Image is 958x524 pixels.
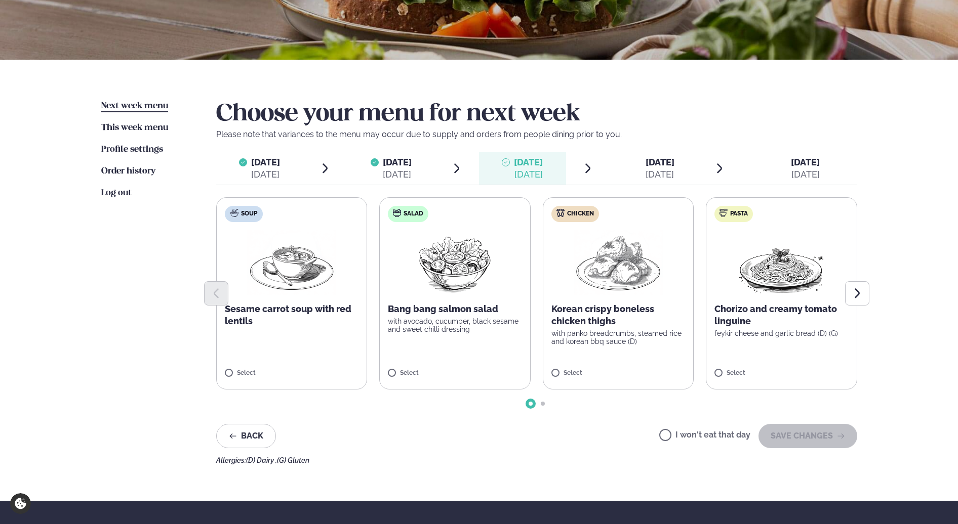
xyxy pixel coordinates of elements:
span: (D) Dairy , [246,456,277,464]
div: [DATE] [251,168,280,181]
span: [DATE] [791,157,820,167]
span: Order history [101,167,155,176]
p: with avocado, cucumber, black sesame and sweet chilli dressing [388,317,522,333]
span: (G) Gluten [277,456,309,464]
span: [DATE] [251,157,280,167]
span: Chicken [567,210,594,218]
img: soup.svg [230,209,238,217]
span: Next week menu [101,102,168,110]
a: Log out [101,187,132,199]
img: chicken.svg [556,209,565,217]
span: Log out [101,189,132,197]
img: salad.svg [393,209,401,217]
span: [DATE] [646,157,674,167]
p: Sesame carrot soup with red lentils [225,303,359,327]
span: This week menu [101,123,168,132]
div: [DATE] [646,168,674,181]
div: [DATE] [383,168,412,181]
img: Soup.png [247,230,336,295]
p: Korean crispy boneless chicken thighs [551,303,686,327]
p: feykir cheese and garlic bread (D) (G) [714,329,849,337]
a: Cookie settings [10,493,31,514]
img: Spagetti.png [737,230,826,295]
button: Previous slide [204,281,228,305]
p: Bang bang salmon salad [388,303,522,315]
span: Go to slide 1 [529,402,533,406]
a: Next week menu [101,100,168,112]
span: Soup [241,210,257,218]
span: Salad [404,210,423,218]
h2: Choose your menu for next week [216,100,857,128]
img: pasta.svg [720,209,728,217]
div: [DATE] [514,168,543,181]
img: Chicken-thighs.png [574,230,663,295]
p: Please note that variances to the menu may occur due to supply and orders from people dining prio... [216,128,857,141]
p: Chorizo and creamy tomato linguine [714,303,849,327]
div: Allergies: [216,456,857,464]
a: Order history [101,165,155,178]
p: with panko breadcrumbs, steamed rice and korean bbq sauce (D) [551,329,686,345]
button: SAVE CHANGES [759,424,857,448]
span: [DATE] [514,157,543,167]
a: This week menu [101,122,168,134]
button: Back [216,424,276,448]
span: [DATE] [383,157,412,167]
span: Profile settings [101,145,163,154]
div: [DATE] [791,168,820,181]
span: Go to slide 2 [541,402,545,406]
a: Profile settings [101,144,163,156]
button: Next slide [845,281,869,305]
span: Pasta [730,210,748,218]
img: Salad.png [410,230,500,295]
